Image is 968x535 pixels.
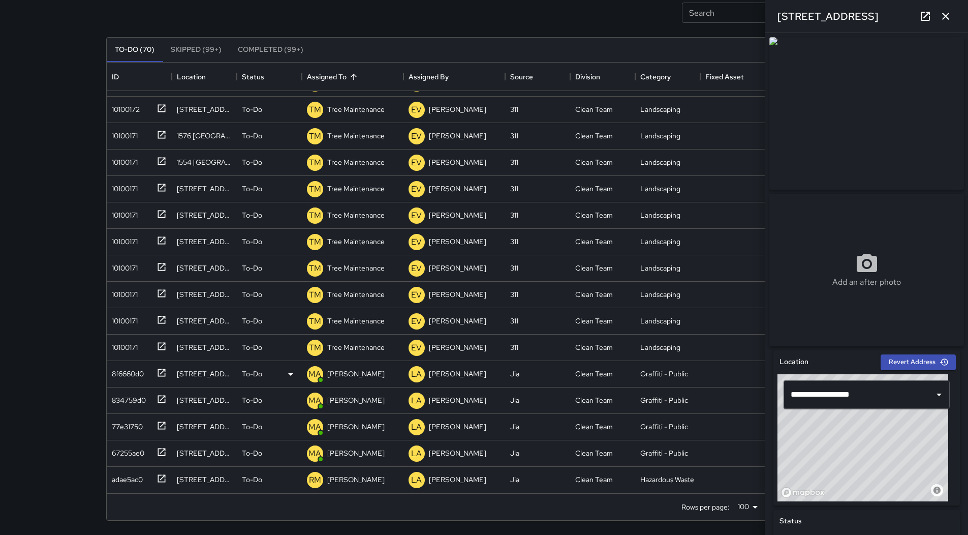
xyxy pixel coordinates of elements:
[429,342,486,352] p: [PERSON_NAME]
[242,289,262,300] p: To-Do
[411,368,422,380] p: LA
[327,104,385,114] p: Tree Maintenance
[700,63,765,91] div: Fixed Asset
[705,63,744,91] div: Fixed Asset
[177,369,232,379] div: 200 Van Ness Avenue
[327,263,385,273] p: Tree Maintenance
[108,418,143,432] div: 77e31750
[108,444,144,458] div: 67255ae0
[177,63,206,91] div: Location
[575,448,613,458] div: Clean Team
[309,315,321,328] p: TM
[411,157,422,169] p: EV
[327,448,385,458] p: [PERSON_NAME]
[640,131,680,141] div: Landscaping
[242,263,262,273] p: To-Do
[411,289,422,301] p: EV
[242,342,262,352] p: To-Do
[309,236,321,248] p: TM
[108,338,138,352] div: 10100171
[575,342,613,352] div: Clean Team
[327,395,385,405] p: [PERSON_NAME]
[510,157,518,167] div: 311
[640,448,688,458] div: Graffiti - Public
[635,63,700,91] div: Category
[411,421,422,433] p: LA
[429,131,486,141] p: [PERSON_NAME]
[640,395,688,405] div: Graffiti - Public
[429,236,486,247] p: [PERSON_NAME]
[640,369,688,379] div: Graffiti - Public
[108,312,138,326] div: 10100171
[505,63,570,91] div: Source
[429,395,486,405] p: [PERSON_NAME]
[510,104,518,114] div: 311
[308,448,321,460] p: MA
[242,369,262,379] p: To-Do
[177,342,232,352] div: 1438 Market Street
[108,100,140,114] div: 10100172
[640,289,680,300] div: Landscaping
[429,210,486,220] p: [PERSON_NAME]
[309,289,321,301] p: TM
[108,206,138,220] div: 10100171
[177,395,232,405] div: 200 Van Ness Avenue
[107,38,163,62] button: To-Do (70)
[411,262,422,275] p: EV
[510,448,519,458] div: Jia
[640,63,671,91] div: Category
[108,365,144,379] div: 8f6660d0
[575,157,613,167] div: Clean Team
[411,474,422,486] p: LA
[242,316,262,326] p: To-Do
[327,184,385,194] p: Tree Maintenance
[309,342,321,354] p: TM
[409,63,449,91] div: Assigned By
[575,395,613,405] div: Clean Team
[327,422,385,432] p: [PERSON_NAME]
[242,184,262,194] p: To-Do
[309,104,321,116] p: TM
[510,263,518,273] div: 311
[177,131,232,141] div: 1576 Market Street
[411,236,422,248] p: EV
[327,157,385,167] p: Tree Maintenance
[327,474,385,485] p: [PERSON_NAME]
[177,184,232,194] div: 1550 Market Street
[177,448,232,458] div: 200 Van Ness Avenue
[510,210,518,220] div: 311
[327,369,385,379] p: [PERSON_NAME]
[510,184,518,194] div: 311
[242,448,262,458] p: To-Do
[108,180,138,194] div: 10100171
[327,342,385,352] p: Tree Maintenance
[108,285,138,300] div: 10100171
[112,63,119,91] div: ID
[429,263,486,273] p: [PERSON_NAME]
[177,104,232,114] div: 1450 Market Street
[640,184,680,194] div: Landscaping
[308,421,321,433] p: MA
[108,470,143,485] div: adae5ac0
[177,236,232,247] div: 4 Van Ness Avenue
[575,63,600,91] div: Division
[640,316,680,326] div: Landscaping
[510,395,519,405] div: Jia
[640,342,680,352] div: Landscaping
[510,236,518,247] div: 311
[177,263,232,273] div: 80 South Van Ness Avenue
[242,474,262,485] p: To-Do
[309,474,321,486] p: RM
[640,157,680,167] div: Landscaping
[308,395,321,407] p: MA
[510,316,518,326] div: 311
[411,342,422,354] p: EV
[640,422,688,432] div: Graffiti - Public
[302,63,403,91] div: Assigned To
[510,63,533,91] div: Source
[510,369,519,379] div: Jia
[327,316,385,326] p: Tree Maintenance
[107,63,172,91] div: ID
[575,474,613,485] div: Clean Team
[177,210,232,220] div: 1540 Market Street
